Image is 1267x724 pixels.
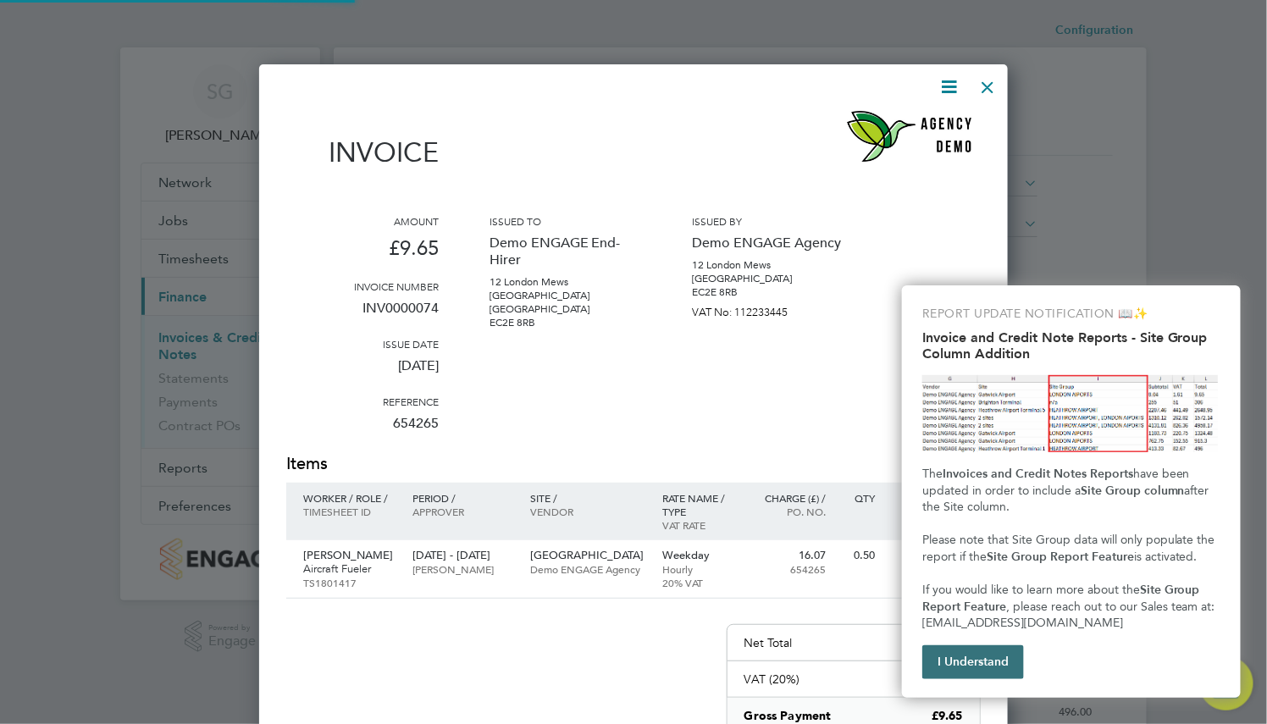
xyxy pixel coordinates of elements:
span: If you would like to learn more about the [922,583,1140,597]
p: Net Total [744,635,793,650]
h3: Amount [286,214,439,228]
p: [GEOGRAPHIC_DATA] [531,549,646,562]
p: VAT rate [662,518,736,532]
p: VAT No: 112233445 [693,299,845,319]
p: 654265 [753,562,827,576]
p: [PERSON_NAME] [412,562,513,576]
p: 20% VAT [662,576,736,589]
h2: Items [286,452,981,476]
p: INV0000074 [286,293,439,337]
p: TS1801417 [303,576,396,589]
p: Rate name / type [662,491,736,518]
p: 8.04 [892,549,964,562]
img: Site Group Column in Invoices Report [922,375,1220,452]
strong: Site Group Report Feature [987,550,1134,564]
p: Hourly [662,562,736,576]
span: The [922,467,943,481]
p: [DATE] [286,351,439,395]
p: [GEOGRAPHIC_DATA] [490,289,642,302]
p: Demo ENGAGE End-Hirer [490,228,642,275]
h3: Issue date [286,337,439,351]
span: have been updated in order to include a [922,467,1193,498]
p: Aircraft Fueler [303,562,396,576]
h2: Invoice and Credit Note Reports - Site Group Column Addition [922,329,1220,362]
p: Charge (£) / [753,491,827,505]
p: [PERSON_NAME] [303,549,396,562]
p: REPORT UPDATE NOTIFICATION 📖✨ [922,306,1220,323]
span: Please note that Site Group data will only populate the report if the [922,533,1219,564]
p: Site / [531,491,646,505]
p: Po. No. [753,505,827,518]
h3: Issued by [693,214,845,228]
p: 12 London Mews [490,275,642,289]
p: 16.07 [753,549,827,562]
p: Worker / Role / [303,491,396,505]
span: , please reach out to our Sales team at: [EMAIL_ADDRESS][DOMAIN_NAME] [922,600,1219,631]
h1: Invoice [286,136,439,169]
p: Vendor [531,505,646,518]
strong: Site Group Report Feature [922,583,1203,614]
div: Invoice and Credit Note Reports - Site Group Column Addition [902,285,1241,698]
h3: Invoice number [286,279,439,293]
p: [DATE] - [DATE] [412,549,513,562]
p: VAT (20%) [744,671,800,687]
p: EC2E 8RB [490,316,642,329]
p: [GEOGRAPHIC_DATA] [693,272,845,285]
p: Demo ENGAGE Agency [693,228,845,258]
p: Approver [412,505,513,518]
p: 654265 [286,408,439,452]
span: is activated. [1134,550,1198,564]
p: [GEOGRAPHIC_DATA] [490,302,642,316]
p: EC2E 8RB [693,285,845,299]
p: Timesheet ID [303,505,396,518]
p: £9.65 [286,228,439,279]
strong: Site Group column [1081,484,1185,498]
p: Weekday [662,549,736,562]
button: I Understand [922,645,1024,679]
p: Period / [412,491,513,505]
h3: Reference [286,395,439,408]
p: 0.50 [844,549,875,562]
strong: Invoices and Credit Notes Reports [943,467,1133,481]
p: 12 London Mews [693,258,845,272]
h3: Issued to [490,214,642,228]
p: QTY [844,491,875,505]
p: Demo ENGAGE Agency [531,562,646,576]
p: Total (£) [892,491,964,505]
img: engagetech3-logo-remittance.png [839,111,981,162]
